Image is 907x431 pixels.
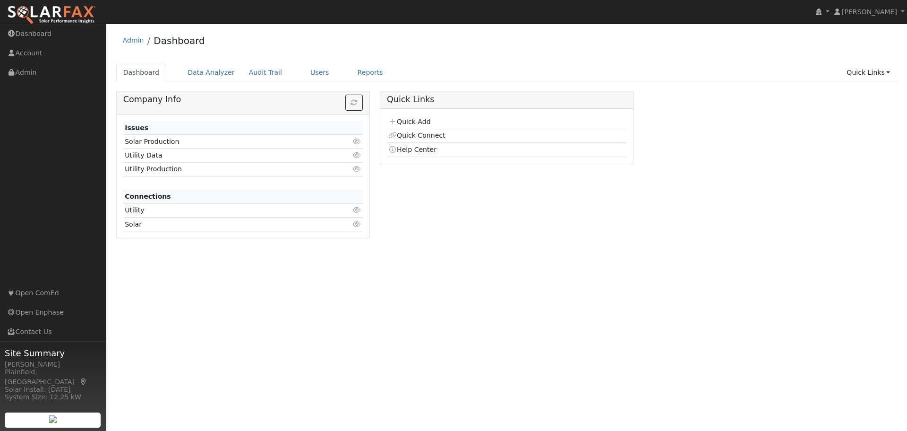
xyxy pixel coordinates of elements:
a: Quick Connect [388,132,445,139]
div: Solar Install: [DATE] [5,385,101,395]
i: Click to view [353,166,361,172]
strong: Connections [125,193,171,200]
div: System Size: 12.25 kW [5,392,101,402]
td: Solar [123,218,324,231]
img: retrieve [49,415,57,423]
i: Click to view [353,221,361,228]
i: Click to view [353,207,361,213]
a: Help Center [388,146,436,153]
span: Site Summary [5,347,101,360]
a: Quick Links [839,64,897,81]
a: Audit Trail [242,64,289,81]
h5: Quick Links [387,95,626,105]
a: Users [303,64,336,81]
td: Utility [123,203,324,217]
h5: Company Info [123,95,363,105]
i: Click to view [353,152,361,158]
a: Reports [351,64,390,81]
span: [PERSON_NAME] [842,8,897,16]
i: Click to view [353,138,361,145]
a: Admin [123,36,144,44]
a: Dashboard [116,64,167,81]
div: [PERSON_NAME] [5,360,101,369]
a: Dashboard [154,35,205,46]
a: Map [79,378,88,386]
a: Data Analyzer [180,64,242,81]
a: Quick Add [388,118,430,125]
td: Utility Production [123,162,324,176]
strong: Issues [125,124,148,132]
td: Solar Production [123,135,324,149]
div: Plainfield, [GEOGRAPHIC_DATA] [5,367,101,387]
td: Utility Data [123,149,324,162]
img: SolarFax [7,5,96,25]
